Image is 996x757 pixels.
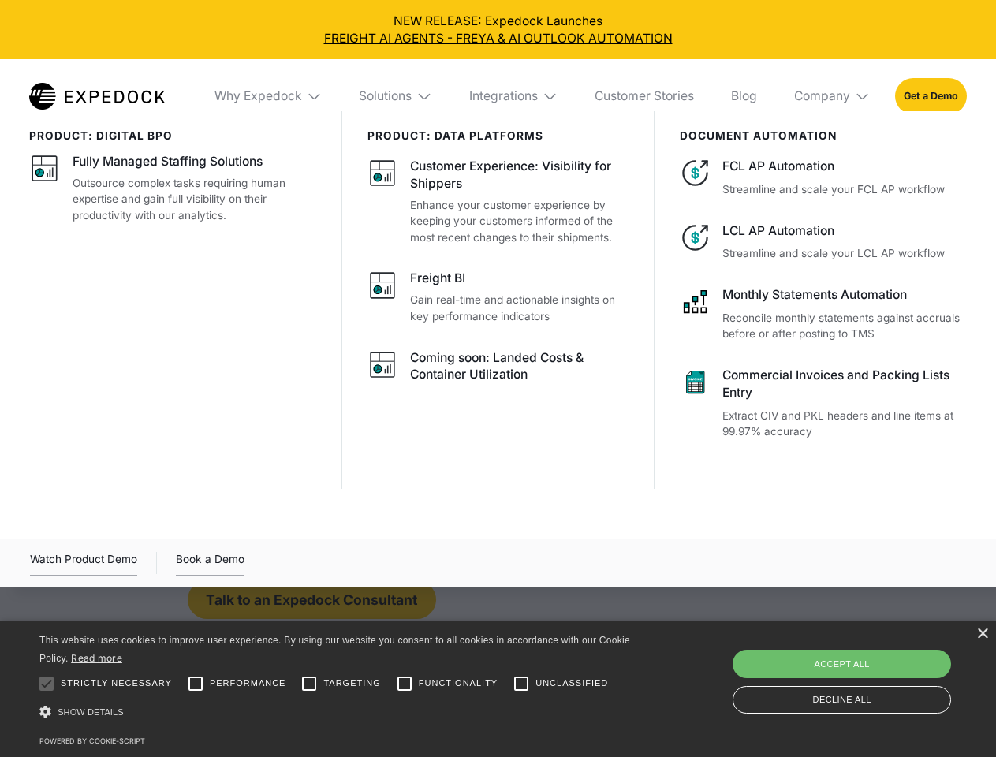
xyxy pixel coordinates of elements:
p: Extract CIV and PKL headers and line items at 99.97% accuracy [722,408,966,440]
p: Streamline and scale your FCL AP workflow [722,181,966,198]
div: PRODUCT: data platforms [367,129,630,142]
p: Reconcile monthly statements against accruals before or after posting to TMS [722,310,966,342]
div: Customer Experience: Visibility for Shippers [410,158,629,192]
p: Streamline and scale your LCL AP workflow [722,245,966,262]
div: NEW RELEASE: Expedock Launches [13,13,984,47]
div: Show details [39,702,636,723]
iframe: Chat Widget [733,587,996,757]
div: Integrations [469,88,538,104]
span: Unclassified [535,677,608,690]
a: LCL AP AutomationStreamline and scale your LCL AP workflow [680,222,967,262]
p: Outsource complex tasks requiring human expertise and gain full visibility on their productivity ... [73,175,317,224]
a: Coming soon: Landed Costs & Container Utilization [367,349,630,389]
div: Company [794,88,850,104]
a: Blog [718,59,769,133]
div: Solutions [359,88,412,104]
div: Integrations [457,59,570,133]
div: Company [782,59,882,133]
span: Functionality [419,677,498,690]
div: Why Expedock [202,59,334,133]
a: Customer Experience: Visibility for ShippersEnhance your customer experience by keeping your cust... [367,158,630,245]
div: product: digital bpo [29,129,317,142]
span: Performance [210,677,286,690]
a: open lightbox [30,550,137,576]
a: FCL AP AutomationStreamline and scale your FCL AP workflow [680,158,967,197]
a: Book a Demo [176,550,244,576]
a: Powered by cookie-script [39,736,145,745]
a: Get a Demo [895,78,967,114]
span: This website uses cookies to improve user experience. By using our website you consent to all coo... [39,635,630,664]
a: Commercial Invoices and Packing Lists EntryExtract CIV and PKL headers and line items at 99.97% a... [680,367,967,440]
div: document automation [680,129,967,142]
a: Customer Stories [582,59,706,133]
div: Why Expedock [214,88,302,104]
a: Monthly Statements AutomationReconcile monthly statements against accruals before or after postin... [680,286,967,342]
a: Fully Managed Staffing SolutionsOutsource complex tasks requiring human expertise and gain full v... [29,153,317,223]
a: FREIGHT AI AGENTS - FREYA & AI OUTLOOK AUTOMATION [13,30,984,47]
span: Targeting [323,677,380,690]
div: Coming soon: Landed Costs & Container Utilization [410,349,629,384]
a: Read more [71,652,122,664]
div: Commercial Invoices and Packing Lists Entry [722,367,966,401]
div: LCL AP Automation [722,222,966,240]
span: Show details [58,707,124,717]
p: Gain real-time and actionable insights on key performance indicators [410,292,629,324]
div: Fully Managed Staffing Solutions [73,153,263,170]
div: FCL AP Automation [722,158,966,175]
div: Solutions [347,59,445,133]
span: Strictly necessary [61,677,172,690]
div: Watch Product Demo [30,550,137,576]
p: Enhance your customer experience by keeping your customers informed of the most recent changes to... [410,197,629,246]
a: Freight BIGain real-time and actionable insights on key performance indicators [367,270,630,324]
div: Monthly Statements Automation [722,286,966,304]
div: Freight BI [410,270,465,287]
